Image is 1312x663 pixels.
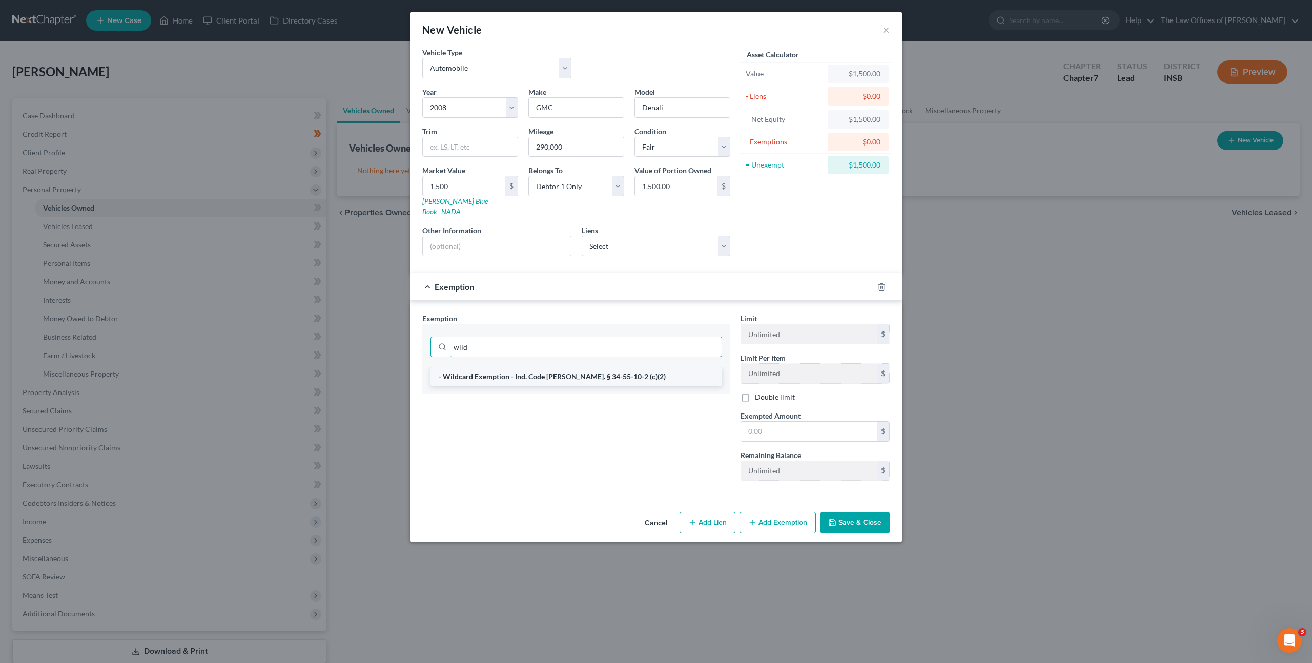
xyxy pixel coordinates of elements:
div: $1,500.00 [836,160,880,170]
input: -- [741,364,877,383]
label: Remaining Balance [741,450,801,461]
span: Exemption [422,314,457,323]
input: ex. LS, LT, etc [423,137,518,157]
input: 0.00 [635,176,717,196]
label: Double limit [755,392,795,402]
label: Vehicle Type [422,47,462,58]
input: 0.00 [741,422,877,441]
a: NADA [441,207,461,216]
input: -- [741,461,877,481]
span: Exempted Amount [741,411,801,420]
label: Limit Per Item [741,353,786,363]
div: = Unexempt [746,160,823,170]
input: 0.00 [423,176,505,196]
label: Market Value [422,165,465,176]
div: $ [877,422,889,441]
label: Liens [582,225,598,236]
div: Value [746,69,823,79]
span: Make [528,88,546,96]
button: Save & Close [820,512,890,533]
label: Other Information [422,225,481,236]
label: Condition [634,126,666,137]
div: $ [877,324,889,344]
div: $1,500.00 [836,114,880,125]
iframe: Intercom live chat [1277,628,1302,653]
label: Trim [422,126,437,137]
div: $1,500.00 [836,69,880,79]
input: Search exemption rules... [450,337,722,357]
span: Belongs To [528,166,563,175]
div: - Exemptions [746,137,823,147]
button: Add Lien [680,512,735,533]
div: $ [717,176,730,196]
div: $0.00 [836,137,880,147]
input: -- [741,324,877,344]
input: (optional) [423,236,571,256]
span: Exemption [435,282,474,292]
button: Add Exemption [740,512,816,533]
label: Model [634,87,655,97]
span: Limit [741,314,757,323]
div: $ [505,176,518,196]
div: New Vehicle [422,23,482,37]
div: $ [877,364,889,383]
input: -- [529,137,624,157]
input: ex. Nissan [529,98,624,117]
div: $ [877,461,889,481]
div: - Liens [746,91,823,101]
div: $0.00 [836,91,880,101]
div: = Net Equity [746,114,823,125]
label: Mileage [528,126,553,137]
li: - Wildcard Exemption - Ind. Code [PERSON_NAME]. § 34-55-10-2 (c)(2) [430,367,722,386]
button: Cancel [637,513,675,533]
label: Year [422,87,437,97]
span: 3 [1298,628,1306,636]
input: ex. Altima [635,98,730,117]
label: Value of Portion Owned [634,165,711,176]
button: × [883,24,890,36]
a: [PERSON_NAME] Blue Book [422,197,488,216]
label: Asset Calculator [747,49,799,60]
